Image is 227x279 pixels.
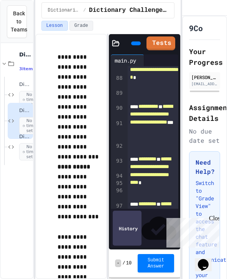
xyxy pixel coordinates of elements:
iframe: chat widget [195,248,219,271]
span: - [115,259,121,267]
span: Dictionary Challenge A [19,107,31,114]
button: Back to Teams [7,5,27,38]
span: Submit Answer [144,257,168,269]
div: 92 [111,142,123,157]
span: No time set [19,143,42,161]
h3: Need Help? [196,158,214,176]
span: Back to Teams [11,10,27,34]
div: 88 [111,74,123,89]
button: Submit Answer [138,254,174,272]
iframe: chat widget [163,215,219,248]
div: No due date set [189,127,220,145]
span: Dictionaries [48,7,80,13]
span: / [123,260,125,266]
div: [EMAIL_ADDRESS][DOMAIN_NAME] [191,81,218,87]
div: 91 [111,120,123,142]
div: 96 [111,187,123,202]
span: Dictionaries [19,51,31,58]
div: 90 [111,104,123,119]
div: 89 [111,89,123,104]
h1: 9Co [189,23,203,33]
div: 93 [111,157,123,172]
div: Chat with us now!Close [3,3,53,49]
span: 3 items [19,66,35,71]
span: Dictionary Challenge B [19,134,31,140]
h2: Your Progress [189,46,220,68]
span: / [83,7,86,13]
button: Grade [69,21,93,31]
span: Dictionary Challenge A [89,6,168,15]
div: main.py [111,56,140,64]
div: 94 [111,172,123,180]
span: No time set [19,91,42,109]
a: Tests [146,36,175,50]
div: 87 [111,59,123,74]
div: [PERSON_NAME] [191,74,218,81]
h2: Assignment Details [189,102,220,124]
span: No time set [19,117,42,135]
div: 95 [111,180,123,187]
button: Lesson [41,21,68,31]
span: 10 [126,260,132,266]
div: 97 [111,202,123,210]
div: History [113,211,141,246]
span: Dictionaries: Your Notes [19,81,31,88]
div: main.py [111,54,144,66]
